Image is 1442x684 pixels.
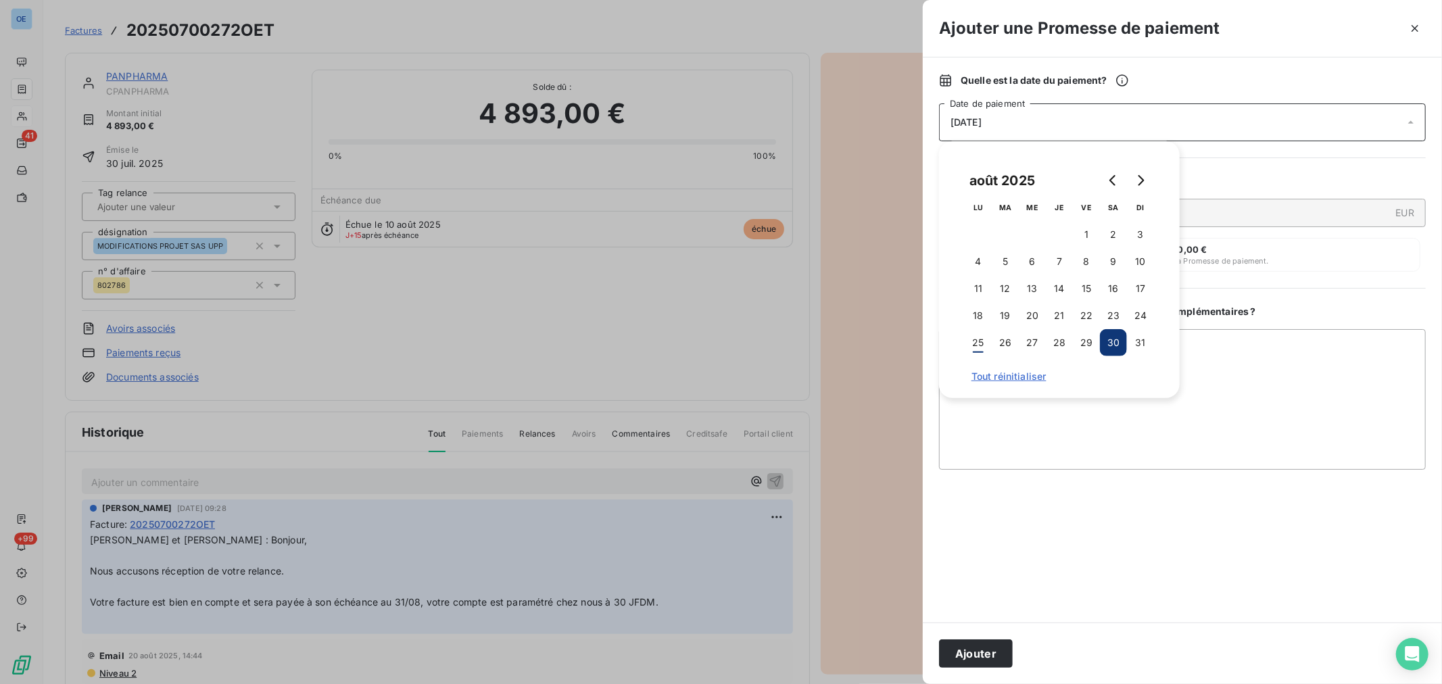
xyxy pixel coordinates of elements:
th: dimanche [1127,194,1154,221]
h3: Ajouter une Promesse de paiement [939,16,1220,41]
button: 21 [1046,302,1073,329]
button: 6 [1019,248,1046,275]
button: 2 [1100,221,1127,248]
button: Go to previous month [1100,167,1127,194]
button: 7 [1046,248,1073,275]
th: mercredi [1019,194,1046,221]
button: 31 [1127,329,1154,356]
th: lundi [965,194,992,221]
span: Quelle est la date du paiement ? [961,74,1129,87]
th: vendredi [1073,194,1100,221]
button: 5 [992,248,1019,275]
button: 11 [965,275,992,302]
th: mardi [992,194,1019,221]
button: 10 [1127,248,1154,275]
button: 12 [992,275,1019,302]
div: Open Intercom Messenger [1396,638,1428,670]
button: 23 [1100,302,1127,329]
span: [DATE] [951,117,982,128]
button: 1 [1073,221,1100,248]
button: 14 [1046,275,1073,302]
button: 9 [1100,248,1127,275]
button: 3 [1127,221,1154,248]
button: 24 [1127,302,1154,329]
button: 19 [992,302,1019,329]
button: Ajouter [939,639,1013,668]
button: 13 [1019,275,1046,302]
th: samedi [1100,194,1127,221]
span: 0,00 € [1178,244,1207,255]
button: 30 [1100,329,1127,356]
button: 25 [965,329,992,356]
button: 27 [1019,329,1046,356]
button: 29 [1073,329,1100,356]
th: jeudi [1046,194,1073,221]
button: 8 [1073,248,1100,275]
button: 17 [1127,275,1154,302]
button: 4 [965,248,992,275]
button: 28 [1046,329,1073,356]
button: 22 [1073,302,1100,329]
span: Tout réinitialiser [971,371,1147,382]
button: 20 [1019,302,1046,329]
div: août 2025 [965,170,1040,191]
button: 16 [1100,275,1127,302]
button: 18 [965,302,992,329]
button: Go to next month [1127,167,1154,194]
button: 26 [992,329,1019,356]
button: 15 [1073,275,1100,302]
